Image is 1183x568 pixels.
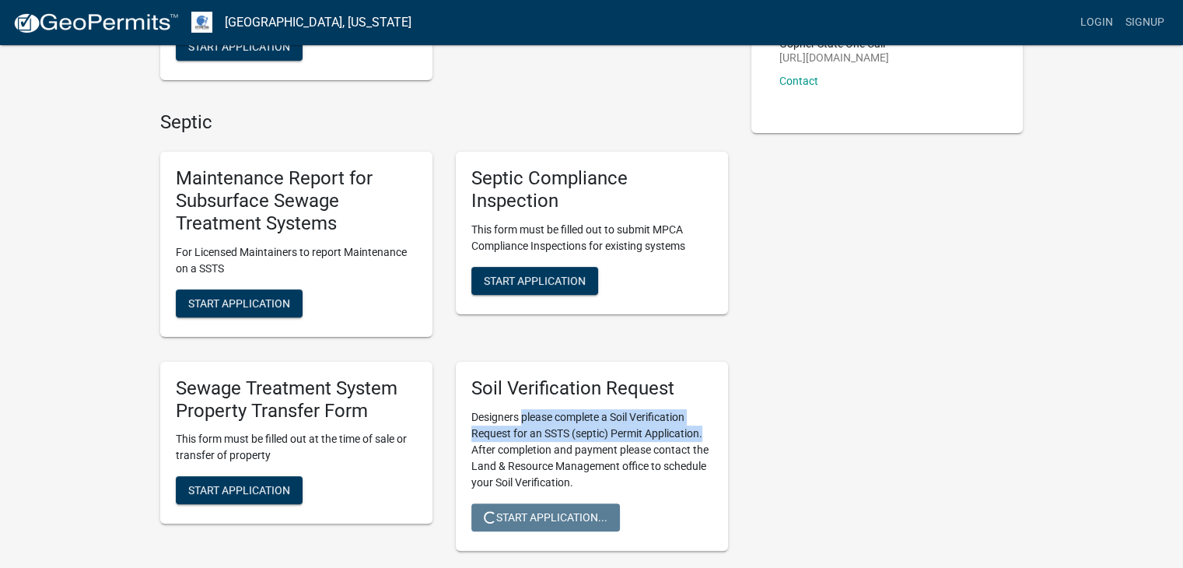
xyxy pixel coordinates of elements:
button: Start Application... [471,503,620,531]
span: Start Application [484,274,586,286]
button: Start Application [176,289,303,317]
p: Gopher State One Call [779,38,889,49]
h5: Soil Verification Request [471,377,712,400]
h5: Sewage Treatment System Property Transfer Form [176,377,417,422]
h5: Septic Compliance Inspection [471,167,712,212]
a: Login [1074,8,1119,37]
span: Start Application... [484,510,607,523]
a: [GEOGRAPHIC_DATA], [US_STATE] [225,9,411,36]
span: Start Application [188,40,290,52]
a: Contact [779,75,818,87]
button: Start Application [176,476,303,504]
p: For Licensed Maintainers to report Maintenance on a SSTS [176,244,417,277]
p: Designers please complete a Soil Verification Request for an SSTS (septic) Permit Application. Af... [471,409,712,491]
p: This form must be filled out to submit MPCA Compliance Inspections for existing systems [471,222,712,254]
h4: Septic [160,111,728,134]
p: This form must be filled out at the time of sale or transfer of property [176,431,417,464]
h5: Maintenance Report for Subsurface Sewage Treatment Systems [176,167,417,234]
button: Start Application [176,33,303,61]
button: Start Application [471,267,598,295]
img: Otter Tail County, Minnesota [191,12,212,33]
span: Start Application [188,296,290,309]
p: [URL][DOMAIN_NAME] [779,52,889,63]
a: Signup [1119,8,1171,37]
span: Start Application [188,484,290,496]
